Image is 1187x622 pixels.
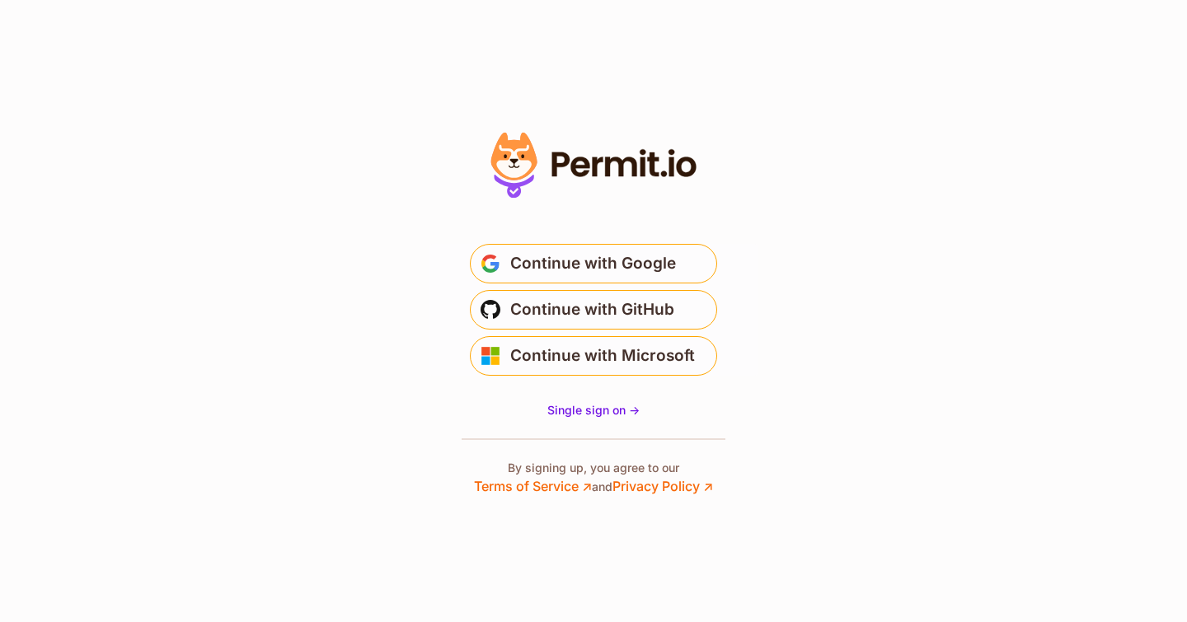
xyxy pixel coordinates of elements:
a: Privacy Policy ↗ [612,478,713,494]
a: Single sign on -> [547,402,640,419]
span: Continue with GitHub [510,297,674,323]
button: Continue with GitHub [470,290,717,330]
span: Continue with Google [510,250,676,277]
span: Continue with Microsoft [510,343,695,369]
button: Continue with Google [470,244,717,283]
a: Terms of Service ↗ [474,478,592,494]
p: By signing up, you agree to our and [474,460,713,496]
span: Single sign on -> [547,403,640,417]
button: Continue with Microsoft [470,336,717,376]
